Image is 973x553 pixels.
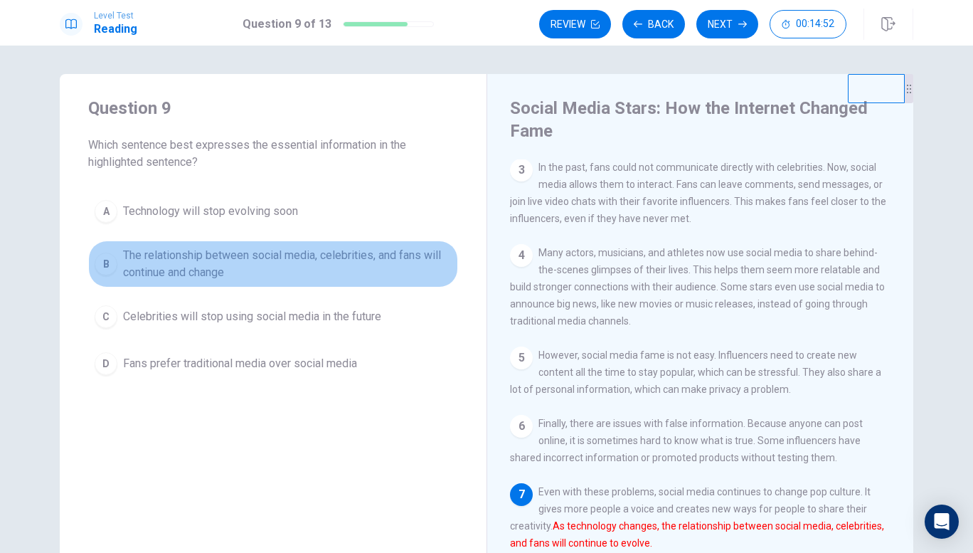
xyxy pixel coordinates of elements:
div: 5 [510,347,533,369]
span: Fans prefer traditional media over social media [123,355,357,372]
h4: Social Media Stars: How the Internet Changed Fame [510,97,887,142]
span: Level Test [94,11,137,21]
span: However, social media fame is not easy. Influencers need to create new content all the time to st... [510,349,881,395]
div: Open Intercom Messenger [925,505,959,539]
button: DFans prefer traditional media over social media [88,346,458,381]
span: Even with these problems, social media continues to change pop culture. It gives more people a vo... [510,486,884,549]
div: C [95,305,117,328]
button: Next [696,10,758,38]
div: B [95,253,117,275]
h1: Question 9 of 13 [243,16,331,33]
span: Which sentence best expresses the essential information in the highlighted sentence? [88,137,458,171]
span: 00:14:52 [796,19,834,30]
button: BThe relationship between social media, celebrities, and fans will continue and change [88,241,458,288]
span: In the past, fans could not communicate directly with celebrities. Now, social media allows them ... [510,162,886,224]
div: A [95,200,117,223]
div: 6 [510,415,533,438]
font: As technology changes, the relationship between social media, celebrities, and fans will continue... [510,520,884,549]
button: CCelebrities will stop using social media in the future [88,299,458,335]
div: 4 [510,244,533,267]
span: Technology will stop evolving soon [123,203,298,220]
button: 00:14:52 [770,10,846,38]
span: Many actors, musicians, and athletes now use social media to share behind-the-scenes glimpses of ... [510,247,885,327]
span: Celebrities will stop using social media in the future [123,308,381,325]
button: Review [539,10,611,38]
div: 3 [510,159,533,181]
div: D [95,352,117,375]
h1: Reading [94,21,137,38]
button: Back [622,10,685,38]
span: Finally, there are issues with false information. Because anyone can post online, it is sometimes... [510,418,863,463]
h4: Question 9 [88,97,458,120]
div: 7 [510,483,533,506]
span: The relationship between social media, celebrities, and fans will continue and change [123,247,452,281]
button: ATechnology will stop evolving soon [88,194,458,229]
